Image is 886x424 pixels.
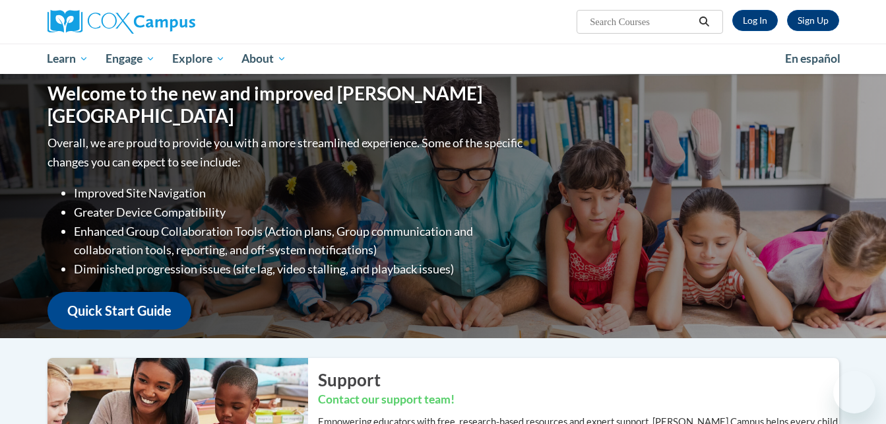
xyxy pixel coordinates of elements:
[47,83,526,127] h1: Welcome to the new and improved [PERSON_NAME][GEOGRAPHIC_DATA]
[732,10,778,31] a: Log In
[47,292,191,330] a: Quick Start Guide
[47,51,88,67] span: Learn
[318,392,839,408] h3: Contact our support team!
[318,368,839,392] h2: Support
[74,203,526,222] li: Greater Device Compatibility
[588,14,694,30] input: Search Courses
[172,51,225,67] span: Explore
[74,260,526,279] li: Diminished progression issues (site lag, video stalling, and playback issues)
[164,44,234,74] a: Explore
[74,184,526,203] li: Improved Site Navigation
[28,44,859,74] div: Main menu
[47,133,526,172] p: Overall, we are proud to provide you with a more streamlined experience. Some of the specific cha...
[39,44,98,74] a: Learn
[47,10,195,34] img: Cox Campus
[787,10,839,31] a: Register
[785,52,840,65] span: En español
[47,10,298,34] a: Cox Campus
[97,44,164,74] a: Engage
[74,222,526,260] li: Enhanced Group Collaboration Tools (Action plans, Group communication and collaboration tools, re...
[241,51,286,67] span: About
[776,45,849,73] a: En español
[694,14,714,30] button: Search
[233,44,295,74] a: About
[833,371,875,413] iframe: Button to launch messaging window
[106,51,155,67] span: Engage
